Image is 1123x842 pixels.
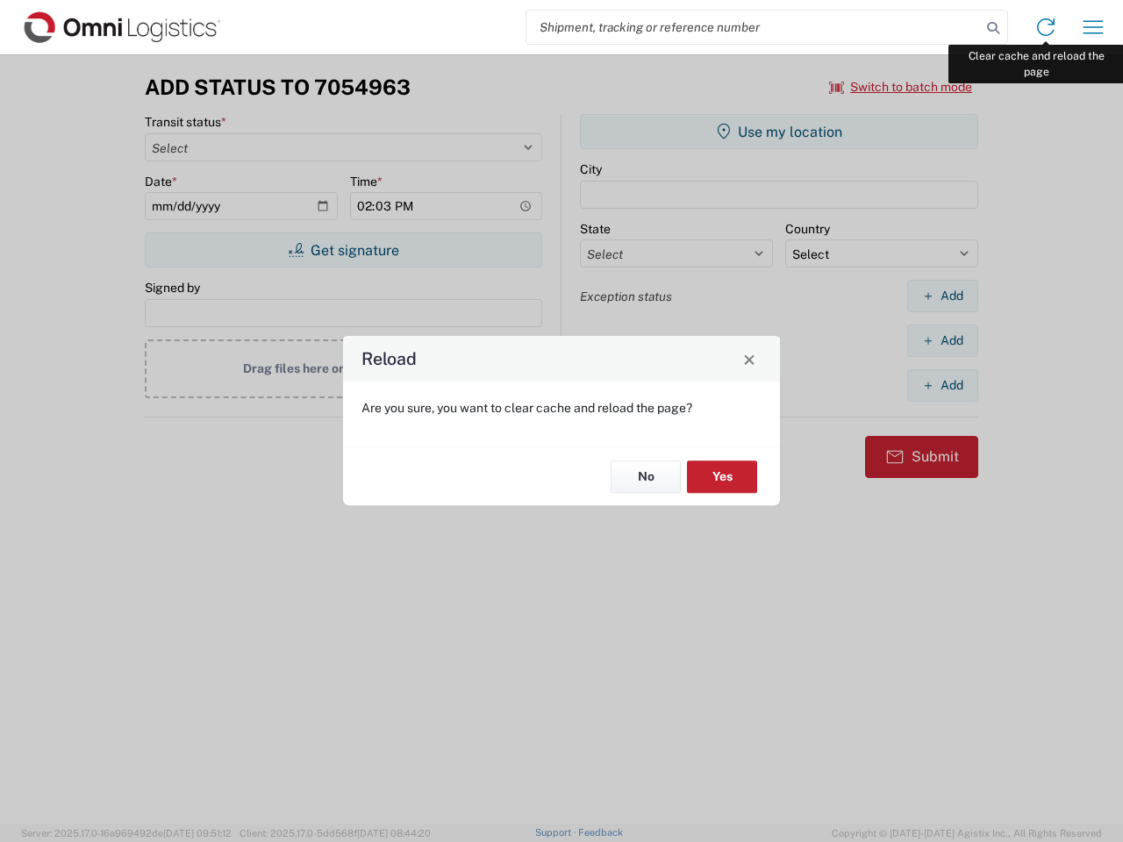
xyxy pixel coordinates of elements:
h4: Reload [361,346,417,372]
button: No [611,460,681,493]
p: Are you sure, you want to clear cache and reload the page? [361,400,762,416]
button: Yes [687,460,757,493]
input: Shipment, tracking or reference number [526,11,981,44]
button: Close [737,346,762,371]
